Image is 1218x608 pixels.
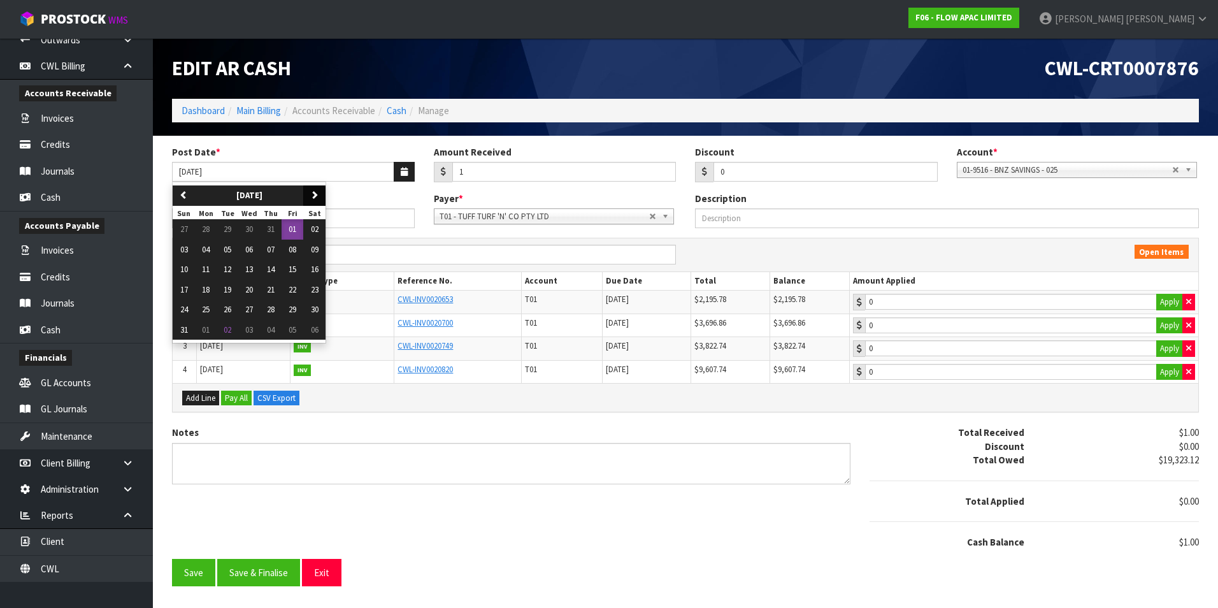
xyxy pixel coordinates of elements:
[172,426,199,439] label: Notes
[915,12,1012,23] strong: F06 - FLOW APAC LIMITED
[1045,55,1199,81] span: CWL-CRT0007876
[282,280,303,300] button: 22
[245,284,253,295] span: 20
[440,209,649,224] span: T01 - TUFF TURF 'N' CO PTY LTD
[289,284,296,295] span: 22
[221,208,234,218] small: Tuesday
[195,300,217,320] button: 25
[19,218,104,234] span: Accounts Payable
[908,8,1019,28] a: F06 - FLOW APAC LIMITED
[387,105,406,117] a: Cash
[217,559,300,586] button: Save & Finalise
[19,11,35,27] img: cube-alt.png
[224,264,231,275] span: 12
[238,280,260,300] button: 20
[267,224,275,235] span: 31
[173,259,195,280] button: 10
[217,320,238,340] button: 02
[434,145,512,159] label: Amount Received
[245,224,253,235] span: 30
[260,240,282,260] button: 07
[217,280,238,300] button: 19
[398,340,453,351] a: CWL-INV0020749
[224,324,231,335] span: 02
[282,219,303,240] button: 01
[260,300,282,320] button: 28
[172,145,220,159] label: Post Date
[452,162,677,182] input: Amount Received
[224,304,231,315] span: 26
[182,391,219,406] button: Add Line
[713,162,938,182] input: Amount Discounted
[282,240,303,260] button: 08
[985,440,1024,452] strong: Discount
[180,244,188,255] span: 03
[282,259,303,280] button: 15
[398,294,453,305] a: CWL-INV0020653
[195,240,217,260] button: 04
[19,85,117,101] span: Accounts Receivable
[245,304,253,315] span: 27
[202,224,210,235] span: 28
[695,208,1199,228] input: Description
[289,324,296,335] span: 05
[1179,536,1199,548] span: $1.00
[238,259,260,280] button: 13
[173,280,195,300] button: 17
[294,365,311,376] strong: INV
[522,314,603,337] td: T01
[1159,454,1199,466] span: $19,323.12
[770,272,849,291] th: Balance
[202,284,210,295] span: 18
[311,244,319,255] span: 09
[1126,13,1194,25] span: [PERSON_NAME]
[602,337,691,361] td: [DATE]
[254,391,299,406] button: CSV Export
[260,280,282,300] button: 21
[180,304,188,315] span: 24
[289,244,296,255] span: 08
[694,340,726,351] span: $3,822.74
[694,364,726,375] span: $9,607.74
[282,320,303,340] button: 05
[195,219,217,240] button: 28
[41,11,106,27] span: ProStock
[694,294,726,305] span: $2,195.78
[311,324,319,335] span: 06
[180,224,188,235] span: 27
[202,264,210,275] span: 11
[202,304,210,315] span: 25
[303,219,326,240] button: 02
[1156,294,1183,310] button: Apply
[267,304,275,315] span: 28
[303,280,326,300] button: 23
[303,320,326,340] button: 06
[245,244,253,255] span: 06
[1179,440,1199,452] span: $0.00
[973,454,1024,466] strong: Total Owed
[303,259,326,280] button: 16
[172,559,215,586] button: Save
[398,364,453,375] a: CWL-INV0020820
[182,105,225,117] a: Dashboard
[177,208,190,218] small: Sunday
[245,264,253,275] span: 13
[217,300,238,320] button: 26
[173,337,197,361] td: 3
[289,224,296,235] span: 01
[267,264,275,275] span: 14
[398,317,453,328] a: CWL-INV0020700
[260,259,282,280] button: 14
[308,208,321,218] small: Saturday
[217,259,238,280] button: 12
[773,294,805,305] span: $2,195.78
[695,192,747,205] label: Description
[303,300,326,320] button: 30
[967,536,1024,548] strong: Cash Balance
[1156,317,1183,334] button: Apply
[204,245,676,264] input: Search item
[1055,13,1124,25] span: [PERSON_NAME]
[311,284,319,295] span: 23
[241,208,257,218] small: Wednesday
[522,337,603,361] td: T01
